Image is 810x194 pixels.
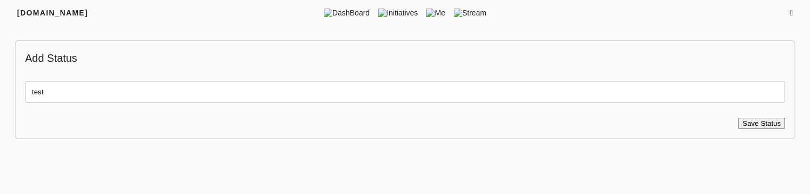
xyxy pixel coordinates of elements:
[378,9,387,17] img: tic.png
[25,51,785,66] p: Add Status
[374,7,422,18] span: Initiatives
[426,9,435,17] img: me.png
[742,119,781,127] span: Save Status
[422,7,449,18] span: Me
[320,7,374,18] span: DashBoard
[25,81,785,103] input: Enter Status
[324,9,332,17] img: dashboard.png
[454,9,462,17] img: stream.png
[17,9,88,17] span: [DOMAIN_NAME]
[738,118,785,129] button: Save Status
[449,7,490,18] span: Stream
